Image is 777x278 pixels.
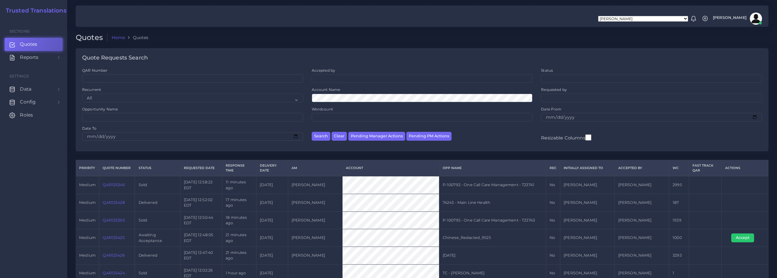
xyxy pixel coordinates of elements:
[312,107,333,112] label: Wordcount
[180,176,222,194] td: [DATE] 12:58:22 EDT
[82,107,118,112] label: Opportunity Name
[546,211,560,229] td: No
[135,211,180,229] td: Sold
[2,7,67,14] a: Trusted Translations
[439,229,546,247] td: Chinese_Redacted_9525
[82,87,101,92] label: Recurrent
[312,87,340,92] label: Account Name
[615,247,669,264] td: [PERSON_NAME]
[5,51,63,64] a: Reports
[20,99,36,105] span: Config
[99,160,135,176] th: Quote Number
[79,235,96,240] span: medium
[669,194,689,211] td: 187
[710,13,764,25] a: [PERSON_NAME]avatar
[222,211,256,229] td: 18 minutes ago
[288,176,343,194] td: [PERSON_NAME]
[20,54,38,61] span: Reports
[180,247,222,264] td: [DATE] 12:47:40 EDT
[288,160,343,176] th: AM
[5,83,63,96] a: Data
[180,211,222,229] td: [DATE] 12:50:44 EDT
[439,194,546,211] td: 74243 - Main Line Health
[256,160,288,176] th: Delivery Date
[615,194,669,211] td: [PERSON_NAME]
[615,211,669,229] td: [PERSON_NAME]
[256,176,288,194] td: [DATE]
[560,194,615,211] td: [PERSON_NAME]
[135,247,180,264] td: Delivered
[20,112,33,118] span: Roles
[82,68,107,73] label: QAR Number
[103,182,125,187] a: QAR125346
[615,229,669,247] td: [PERSON_NAME]
[439,247,546,264] td: [DATE]
[560,160,615,176] th: Initially Assigned to
[731,233,754,242] button: Accept
[541,134,591,141] label: Resizable Columns
[135,176,180,194] td: Sold
[125,34,148,41] li: Quotes
[348,132,405,141] button: Pending Manager Actions
[546,176,560,194] td: No
[406,132,452,141] button: Pending PM Actions
[731,235,758,240] a: Accept
[546,160,560,176] th: REC
[439,160,546,176] th: Opp Name
[256,194,288,211] td: [DATE]
[20,86,31,92] span: Data
[82,55,148,61] h4: Quote Requests Search
[689,160,722,176] th: Fast Track QAR
[288,211,343,229] td: [PERSON_NAME]
[103,271,125,275] a: QAR125424
[713,16,746,20] span: [PERSON_NAME]
[669,160,689,176] th: WC
[9,29,30,34] span: Sections
[288,194,343,211] td: [PERSON_NAME]
[669,211,689,229] td: 1939
[439,211,546,229] td: P-100795 - One Call Care Management - T23743
[669,176,689,194] td: 2995
[112,34,125,41] a: Home
[103,253,125,258] a: QAR125426
[669,229,689,247] td: 1000
[180,229,222,247] td: [DATE] 12:48:05 EDT
[76,33,107,42] h2: Quotes
[669,247,689,264] td: 3293
[615,176,669,194] td: [PERSON_NAME]
[20,41,37,48] span: Quotes
[135,160,180,176] th: Status
[5,38,63,51] a: Quotes
[288,247,343,264] td: [PERSON_NAME]
[560,176,615,194] td: [PERSON_NAME]
[541,107,561,112] label: Date From
[560,229,615,247] td: [PERSON_NAME]
[79,200,96,205] span: medium
[343,160,439,176] th: Account
[222,229,256,247] td: 21 minutes ago
[79,253,96,258] span: medium
[560,247,615,264] td: [PERSON_NAME]
[180,194,222,211] td: [DATE] 12:52:02 EDT
[76,160,99,176] th: Priority
[750,13,762,25] img: avatar
[541,68,553,73] label: Status
[222,194,256,211] td: 17 minutes ago
[82,126,96,131] label: Date To
[9,74,29,78] span: Settings
[222,176,256,194] td: 11 minutes ago
[103,218,125,222] a: QAR125390
[222,160,256,176] th: Response Time
[585,134,591,141] input: Resizable Columns
[546,229,560,247] td: No
[312,132,330,141] button: Search
[79,218,96,222] span: medium
[256,211,288,229] td: [DATE]
[79,182,96,187] span: medium
[135,229,180,247] td: Awaiting Acceptance
[560,211,615,229] td: [PERSON_NAME]
[5,109,63,121] a: Roles
[546,194,560,211] td: No
[312,68,336,73] label: Accepted by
